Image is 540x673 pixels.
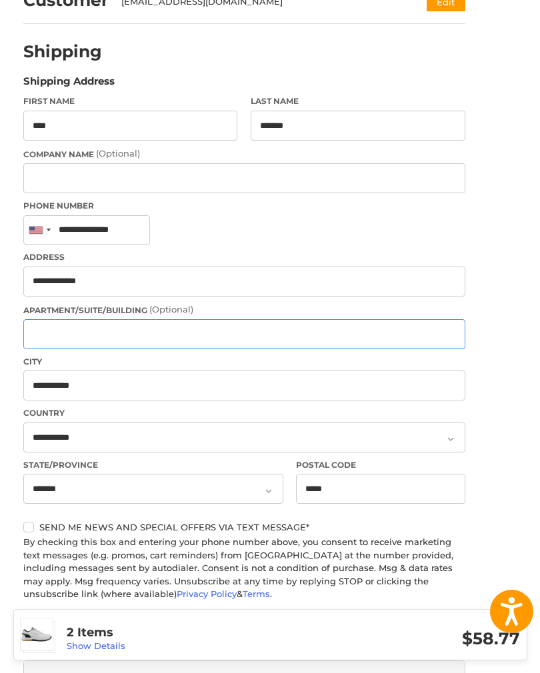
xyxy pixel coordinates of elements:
label: Country [23,407,465,419]
h3: 2 Items [67,625,293,640]
legend: Shipping Address [23,74,115,95]
a: Show Details [67,640,125,651]
label: Phone Number [23,200,465,212]
h2: Shipping [23,41,102,62]
label: Company Name [23,147,465,161]
label: Apartment/Suite/Building [23,303,465,317]
label: State/Province [23,459,283,471]
div: By checking this box and entering your phone number above, you consent to receive marketing text ... [23,536,465,601]
small: (Optional) [96,148,140,159]
label: Postal Code [296,459,465,471]
a: Privacy Policy [177,588,237,599]
img: Puma Men's Alphacat Nitro Golf Shoes White / Black / Gum [21,618,53,650]
label: Address [23,251,465,263]
a: Terms [243,588,270,599]
div: United States: +1 [24,216,55,245]
label: Send me news and special offers via text message* [23,522,465,532]
small: (Optional) [149,304,193,315]
label: City [23,356,465,368]
label: Last Name [251,95,465,107]
label: First Name [23,95,238,107]
h3: $58.77 [293,628,520,649]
